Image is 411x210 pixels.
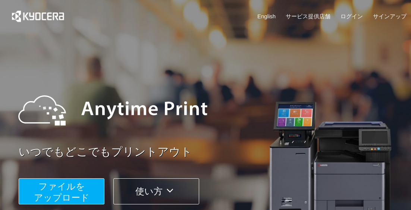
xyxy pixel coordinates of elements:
[113,178,199,204] button: 使い方
[19,144,411,160] a: いつでもどこでもプリントアウト
[341,12,363,20] a: ログイン
[286,12,330,20] a: サービス提供店舗
[257,12,276,20] a: English
[19,178,104,204] button: ファイルを​​アップロード
[373,12,407,20] a: サインアップ
[34,181,90,203] span: ファイルを ​​アップロード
